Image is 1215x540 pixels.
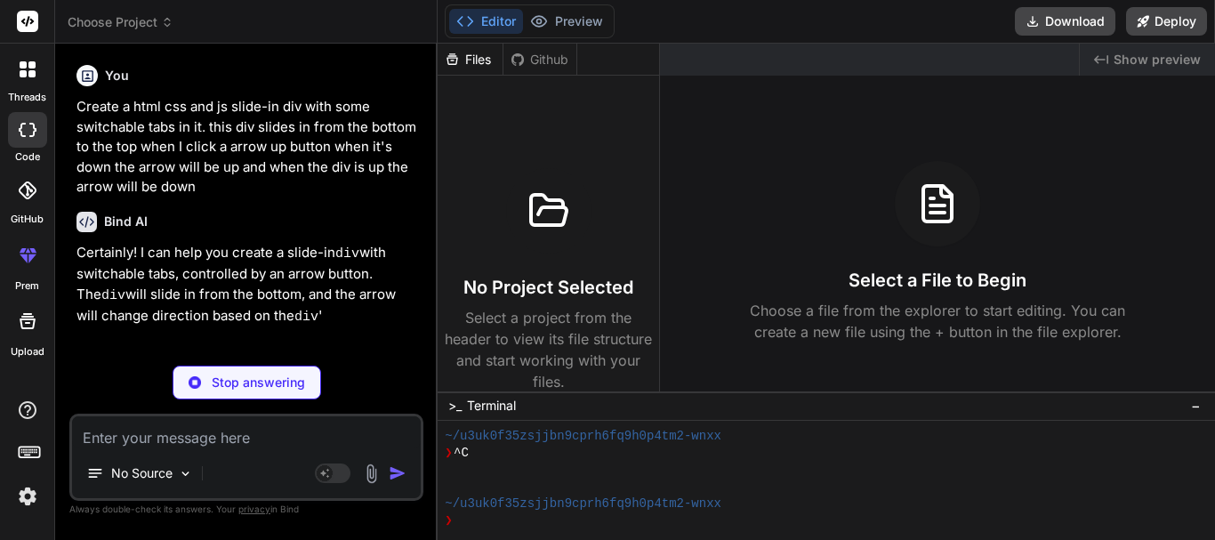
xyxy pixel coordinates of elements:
[11,212,44,227] label: GitHub
[1015,7,1115,36] button: Download
[849,268,1026,293] h3: Select a File to Begin
[11,344,44,359] label: Upload
[448,397,462,415] span: >_
[438,51,503,69] div: Files
[76,243,420,328] p: Certainly! I can help you create a slide-in with switchable tabs, controlled by an arrow button. ...
[101,288,125,303] code: div
[15,149,40,165] label: code
[1187,391,1204,420] button: −
[1191,397,1201,415] span: −
[445,496,721,512] span: ~/u3uk0f35zsjjbn9cprh6fq9h0p4tm2-wnxx
[389,464,406,482] img: icon
[361,463,382,484] img: attachment
[69,501,423,518] p: Always double-check its answers. Your in Bind
[68,13,173,31] span: Choose Project
[1126,7,1207,36] button: Deploy
[104,213,148,230] h6: Bind AI
[503,51,576,69] div: Github
[445,445,454,462] span: ❯
[1114,51,1201,69] span: Show preview
[105,67,129,85] h6: You
[12,481,43,512] img: settings
[15,278,39,294] label: prem
[445,428,721,445] span: ~/u3uk0f35zsjjbn9cprh6fq9h0p4tm2-wnxx
[238,504,270,514] span: privacy
[467,397,516,415] span: Terminal
[335,246,359,262] code: div
[212,374,305,391] p: Stop answering
[445,512,454,529] span: ❯
[76,97,420,197] p: Create a html css and js slide-in div with some switchable tabs in it. this div slides in from th...
[454,445,469,462] span: ^C
[523,9,610,34] button: Preview
[738,300,1137,343] p: Choose a file from the explorer to start editing. You can create a new file using the + button in...
[463,275,633,300] h3: No Project Selected
[111,464,173,482] p: No Source
[445,307,652,392] p: Select a project from the header to view its file structure and start working with your files.
[294,310,318,325] code: div
[178,466,193,481] img: Pick Models
[449,9,523,34] button: Editor
[8,90,46,105] label: threads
